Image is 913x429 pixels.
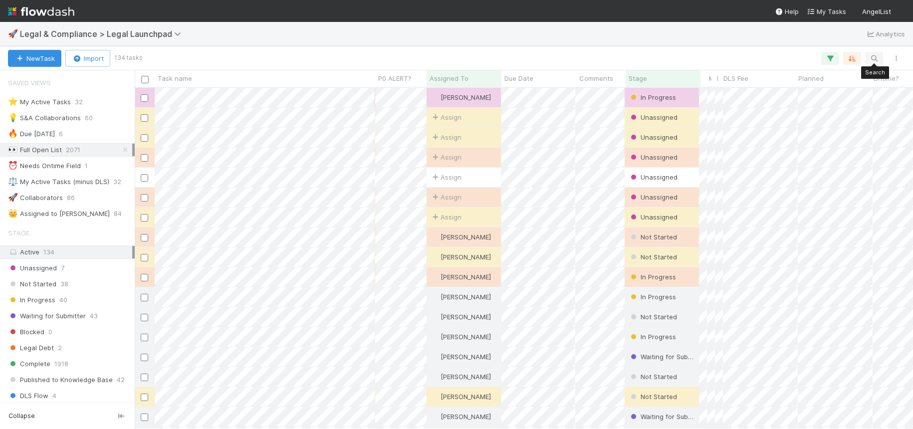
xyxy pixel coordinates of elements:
div: Unassigned [629,152,678,162]
div: [PERSON_NAME] [431,312,491,322]
span: 0 [48,326,52,338]
span: [PERSON_NAME] [441,273,491,281]
div: Assign [431,112,461,122]
span: Assign [431,152,461,162]
span: 🚀 [8,29,18,38]
span: 43 [90,310,98,322]
span: My Tasks [807,7,846,15]
span: Unassigned [629,153,678,161]
div: [PERSON_NAME] [431,392,491,402]
img: logo-inverted-e16ddd16eac7371096b0.svg [8,3,74,20]
div: Needs Ontime Field [8,160,81,172]
span: Legal & Compliance > Legal Launchpad [20,29,186,39]
span: Comments [579,73,613,83]
div: In Progress [629,332,676,342]
span: P0 ALERT? [378,73,412,83]
span: Due Date [504,73,533,83]
input: Toggle Row Selected [141,374,148,381]
span: In Progress [8,294,55,306]
span: Assign [431,172,461,182]
span: Assign [431,192,461,202]
input: Toggle Row Selected [141,194,148,202]
div: Due [DATE] [8,128,55,140]
span: 🔥 [8,129,18,138]
div: In Progress [629,92,676,102]
input: Toggle Row Selected [141,94,148,102]
span: Planned [798,73,824,83]
span: In Progress [629,333,676,341]
span: In Progress [629,293,676,301]
span: 60 [85,112,93,124]
span: 40 [59,294,67,306]
span: Collapse [8,412,35,421]
span: ⏰ [8,161,18,170]
span: 32 [75,96,83,108]
input: Toggle Row Selected [141,274,148,281]
div: Full Open List [8,144,62,156]
span: [PERSON_NAME] [441,393,491,401]
img: avatar_b5be9b1b-4537-4870-b8e7-50cc2287641b.png [431,273,439,281]
span: 134 [43,248,54,256]
span: 38 [60,278,68,290]
span: Saved Views [8,73,51,93]
span: [PERSON_NAME] [441,333,491,341]
span: Assign [431,132,461,142]
span: 1918 [54,358,68,370]
span: 86 [67,192,75,204]
span: 💡 [8,113,18,122]
span: 🚀 [8,193,18,202]
div: [PERSON_NAME] [431,332,491,342]
input: Toggle Row Selected [141,254,148,261]
span: 4 [52,390,56,402]
small: 134 tasks [114,53,143,62]
span: 1 [85,160,88,172]
img: avatar_b5be9b1b-4537-4870-b8e7-50cc2287641b.png [431,293,439,301]
div: Waiting for Submitter [629,412,694,422]
div: Unassigned [629,132,678,142]
div: Not Started [629,372,677,382]
img: avatar_ba76ddef-3fd0-4be4-9bc3-126ad567fcd5.png [431,393,439,401]
span: DLS Flow [8,390,48,402]
img: avatar_0b1dbcb8-f701-47e0-85bc-d79ccc0efe6c.png [895,7,905,17]
div: Unassigned [629,172,678,182]
span: Complete [8,358,50,370]
div: Not Started [629,392,677,402]
span: Waiting for Submitter [629,353,706,361]
div: [PERSON_NAME] [431,292,491,302]
input: Toggle Row Selected [141,354,148,361]
input: Toggle Row Selected [141,234,148,241]
span: Ontime? [873,73,899,83]
span: ⚖️ [8,177,18,186]
a: Analytics [866,28,905,40]
input: Toggle Row Selected [141,134,148,142]
span: Unassigned [629,173,678,181]
button: Import [65,50,110,67]
div: [PERSON_NAME] [431,272,491,282]
span: Not Started [8,278,56,290]
span: Legal Debt [8,342,54,354]
span: Unassigned [629,193,678,201]
span: 2071 [66,144,80,156]
img: avatar_ba76ddef-3fd0-4be4-9bc3-126ad567fcd5.png [431,313,439,321]
span: Not Started [629,373,677,381]
span: Waiting for Submitter [8,310,86,322]
div: Unassigned [629,112,678,122]
span: Not Started [629,313,677,321]
img: avatar_0b1dbcb8-f701-47e0-85bc-d79ccc0efe6c.png [431,373,439,381]
span: 6 [59,128,63,140]
span: [PERSON_NAME] [441,93,491,101]
input: Toggle Row Selected [141,414,148,421]
span: [PERSON_NAME] [441,293,491,301]
div: My Active Tasks (minus DLS) [8,176,109,188]
div: [PERSON_NAME] [431,252,491,262]
span: Published to Knowledge Base [8,374,113,386]
input: Toggle Row Selected [141,334,148,341]
span: Not Started [629,393,677,401]
span: 42 [117,374,125,386]
input: Toggle Row Selected [141,394,148,401]
span: Not Started [629,253,677,261]
div: Help [775,6,799,16]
